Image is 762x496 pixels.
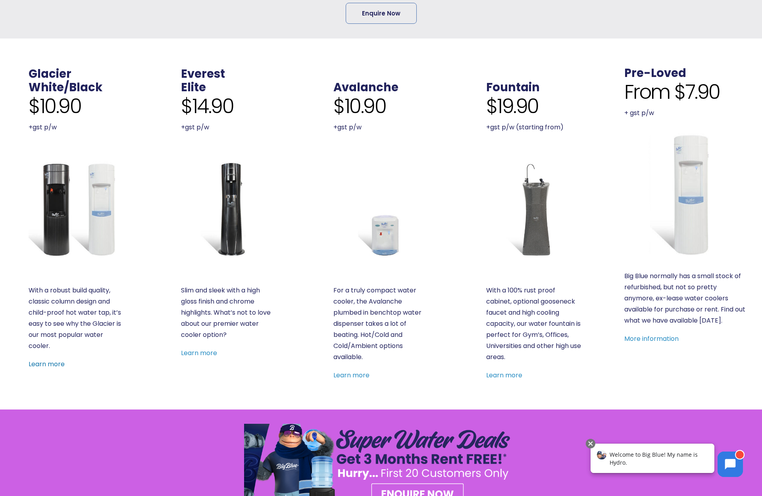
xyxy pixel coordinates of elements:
p: Slim and sleek with a high gloss finish and chrome highlights. What’s not to love about our premi... [181,285,276,340]
a: Learn more [333,371,369,380]
span: $10.90 [29,94,81,118]
a: More information [624,334,679,343]
span: Welcome to Big Blue! My name is Hydro. [27,13,115,29]
span: . [486,66,489,82]
a: Elite [181,79,206,95]
p: +gst p/w (starting from) [486,122,581,133]
p: +gst p/w [181,122,276,133]
p: +gst p/w [333,122,428,133]
a: Pre-Loved [624,65,686,81]
a: Avalanche [333,79,398,95]
span: $19.90 [486,94,539,118]
span: $10.90 [333,94,386,118]
img: Avatar [15,13,24,22]
a: Learn more [181,348,217,358]
p: +gst p/w [29,122,123,133]
p: For a truly compact water cooler, the Avalanche plumbed in benchtop water dispenser takes a lot o... [333,285,428,363]
span: $14.90 [181,94,233,118]
p: + gst p/w [624,108,748,119]
a: Refurbished [624,133,748,256]
a: Enquire Now [346,3,417,24]
p: With a 100% rust proof cabinet, optional gooseneck faucet and high cooling capacity, our water fo... [486,285,581,363]
span: From $7.90 [624,80,720,104]
a: Everest [181,66,225,82]
a: Fountain [486,161,581,256]
span: . [333,66,337,82]
a: Avalanche [333,161,428,256]
a: Glacier White or Black [29,161,123,256]
iframe: Chatbot [582,437,751,485]
p: Big Blue normally has a small stock of refurbished, but not so pretty anymore, ex-lease water coo... [624,271,748,326]
span: . [624,52,627,67]
a: Learn more [486,371,522,380]
a: Fountain [486,79,540,95]
a: White/Black [29,79,102,95]
a: Everest Elite [181,161,276,256]
p: With a robust build quality, classic column design and child-proof hot water tap, it’s easy to se... [29,285,123,352]
a: Learn more [29,360,65,369]
a: Glacier [29,66,71,82]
